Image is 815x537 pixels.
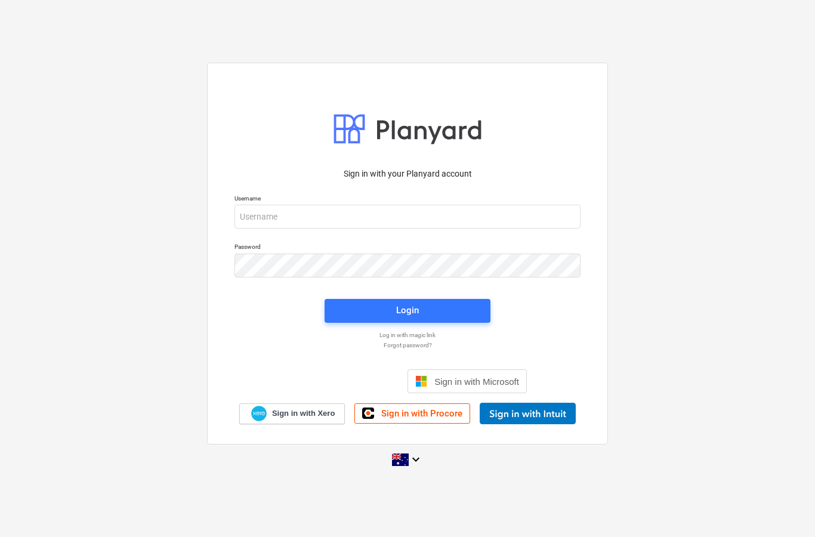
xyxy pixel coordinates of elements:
img: Xero logo [251,406,267,422]
span: Sign in with Microsoft [434,376,519,387]
span: Sign in with Xero [272,408,335,419]
p: Username [234,195,581,205]
span: Sign in with Procore [381,408,462,419]
a: Sign in with Procore [354,403,470,424]
p: Password [234,243,581,253]
iframe: Sign in with Google Button [282,368,404,394]
a: Forgot password? [229,341,586,349]
p: Sign in with your Planyard account [234,168,581,180]
div: Sign in with Google. Opens in new tab [288,368,398,394]
button: Login [325,299,490,323]
div: Login [396,303,419,318]
i: keyboard_arrow_down [409,452,423,467]
img: Microsoft logo [415,375,427,387]
a: Sign in with Xero [239,403,345,424]
a: Log in with magic link [229,331,586,339]
input: Username [234,205,581,229]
